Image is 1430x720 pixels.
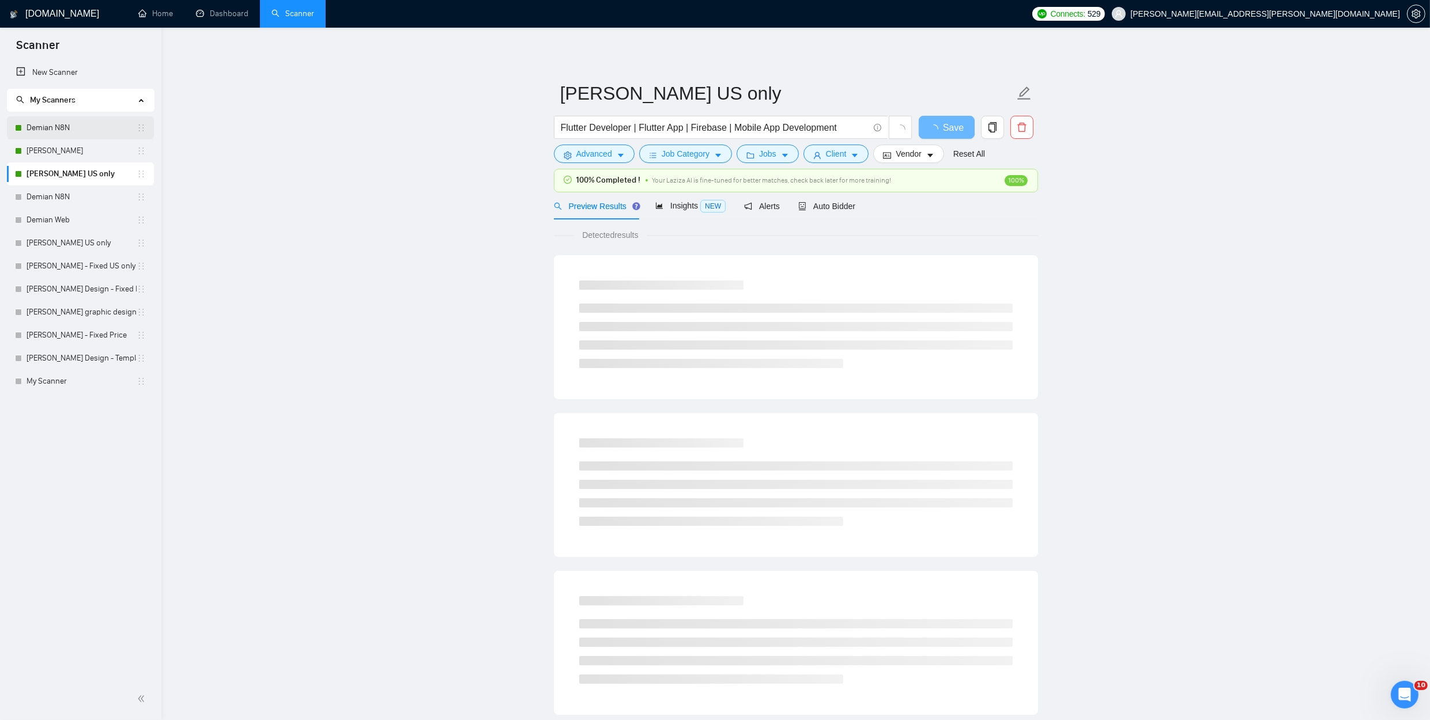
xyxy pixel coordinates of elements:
li: Herman Dev - Fixed US only [7,255,154,278]
span: Vendor [896,147,921,160]
a: [PERSON_NAME] Design - Template [27,347,137,370]
span: caret-down [617,151,625,160]
span: user [813,151,821,160]
button: delete [1010,116,1033,139]
img: logo [10,5,18,24]
span: Connects: [1051,7,1085,20]
span: Preview Results [554,202,637,211]
a: [PERSON_NAME] US only [27,162,137,185]
iframe: Intercom live chat [1391,681,1418,708]
span: caret-down [851,151,859,160]
a: searchScanner [271,9,314,18]
a: [PERSON_NAME] US only [27,232,137,255]
span: double-left [137,693,149,704]
a: Demian N8N [27,116,137,139]
span: search [554,202,562,210]
span: info-circle [874,124,881,131]
a: Demian N8N [27,185,137,209]
li: Herman Dev US only [7,162,154,185]
span: Alerts [744,202,780,211]
button: barsJob Categorycaret-down [639,145,732,163]
a: My Scanner [27,370,137,393]
a: [PERSON_NAME] Design - Fixed Price [27,278,137,301]
li: Mariia Dev - Fixed Price [7,324,154,347]
a: Reset All [953,147,985,160]
span: Client [826,147,847,160]
span: notification [744,202,752,210]
button: idcardVendorcaret-down [873,145,944,163]
span: Job Category [662,147,710,160]
span: Insights [655,201,726,210]
span: robot [798,202,806,210]
a: [PERSON_NAME] graphic design [27,301,137,324]
span: caret-down [781,151,789,160]
a: [PERSON_NAME] - Fixed US only [27,255,137,278]
li: My Scanner [7,370,154,393]
span: holder [137,331,146,340]
span: Scanner [7,37,69,61]
span: delete [1011,122,1033,132]
span: setting [564,151,572,160]
span: holder [137,238,146,248]
a: New Scanner [16,61,145,84]
a: Demian Web [27,209,137,232]
span: 100% [1005,175,1028,186]
span: holder [137,354,146,363]
li: Demian Dev [7,139,154,162]
span: user [1115,10,1123,18]
span: folder [746,151,754,160]
span: caret-down [926,151,934,160]
span: NEW [700,200,726,213]
span: holder [137,377,146,386]
span: holder [137,123,146,132]
div: Tooltip anchor [631,201,642,211]
button: settingAdvancedcaret-down [554,145,635,163]
img: upwork-logo.png [1037,9,1047,18]
span: holder [137,308,146,317]
input: Scanner name... [560,79,1014,108]
span: 529 [1088,7,1100,20]
span: setting [1408,9,1425,18]
span: holder [137,146,146,156]
a: [PERSON_NAME] - Fixed Price [27,324,137,347]
button: setting [1407,5,1425,23]
button: userClientcaret-down [803,145,869,163]
span: search [16,96,24,104]
span: 100% Completed ! [576,174,641,187]
span: idcard [883,151,891,160]
span: loading [895,124,905,135]
span: caret-down [714,151,722,160]
li: Iryna graphic design [7,301,154,324]
span: check-circle [564,176,572,184]
span: area-chart [655,202,663,210]
span: copy [982,122,1003,132]
span: Your Laziza AI is fine-tuned for better matches, check back later for more training! [652,176,892,184]
a: dashboardDashboard [196,9,248,18]
span: Advanced [576,147,612,160]
a: [PERSON_NAME] [27,139,137,162]
span: loading [929,124,943,134]
span: holder [137,262,146,271]
span: edit [1017,86,1032,101]
button: folderJobscaret-down [737,145,799,163]
span: My Scanners [30,95,76,105]
li: Demian N8N [7,116,154,139]
span: 10 [1414,681,1428,690]
li: Iryna Design - Fixed Price [7,278,154,301]
span: holder [137,192,146,202]
a: setting [1407,9,1425,18]
span: bars [649,151,657,160]
li: Herman DevOps US only [7,232,154,255]
span: My Scanners [16,95,76,105]
span: Detected results [574,229,646,241]
span: Jobs [759,147,776,160]
button: Save [919,116,975,139]
a: homeHome [138,9,173,18]
li: Iryna Design - Template [7,347,154,370]
span: Auto Bidder [798,202,855,211]
span: holder [137,215,146,225]
span: holder [137,169,146,179]
li: New Scanner [7,61,154,84]
span: Save [943,120,964,135]
span: holder [137,285,146,294]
